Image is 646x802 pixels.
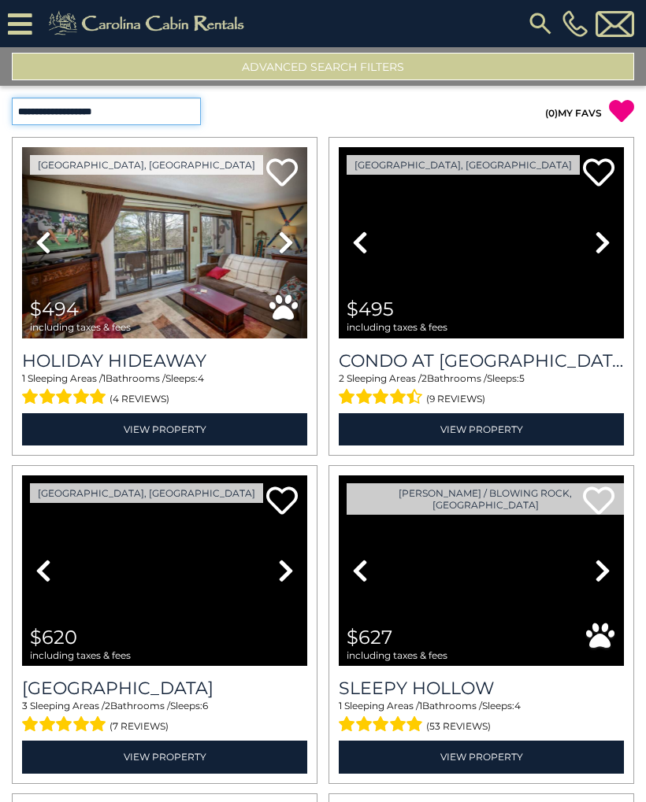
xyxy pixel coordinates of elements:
a: Add to favorites [266,485,298,519]
span: (4 reviews) [110,389,169,409]
div: Sleeping Areas / Bathrooms / Sleeps: [22,699,307,737]
span: (9 reviews) [426,389,485,409]
img: thumbnail_163534622.jpeg [22,475,307,667]
span: 1 [22,372,25,384]
span: ( ) [545,107,558,119]
span: 4 [514,700,521,711]
span: (7 reviews) [110,716,169,737]
span: 5 [519,372,525,384]
a: Add to favorites [266,157,298,190]
a: Condo at [GEOGRAPHIC_DATA] [339,350,624,371]
span: 1 [339,700,342,711]
span: 2 [105,700,110,711]
img: thumbnail_163267576.jpeg [22,147,307,338]
img: thumbnail_163260932.jpeg [339,475,624,667]
span: including taxes & fees [30,322,131,332]
span: 0 [548,107,555,119]
img: search-regular.svg [526,9,555,38]
a: Holiday Hideaway [22,350,307,371]
a: View Property [339,741,624,773]
span: (53 reviews) [426,716,491,737]
a: [GEOGRAPHIC_DATA], [GEOGRAPHIC_DATA] [30,155,263,175]
span: 2 [421,372,427,384]
div: Sleeping Areas / Bathrooms / Sleeps: [22,371,307,409]
img: Khaki-logo.png [40,8,258,39]
span: 1 [419,700,422,711]
a: [PERSON_NAME] / Blowing Rock, [GEOGRAPHIC_DATA] [347,483,624,515]
a: [PHONE_NUMBER] [559,10,592,37]
span: $494 [30,298,79,320]
span: 1 [102,372,106,384]
span: 3 [22,700,28,711]
a: View Property [22,413,307,445]
div: Sleeping Areas / Bathrooms / Sleeps: [339,699,624,737]
button: Advanced Search Filters [12,53,634,80]
span: including taxes & fees [347,322,447,332]
a: View Property [22,741,307,773]
span: 2 [339,372,344,384]
img: thumbnail_163280808.jpeg [339,147,624,338]
span: including taxes & fees [347,650,447,660]
a: [GEOGRAPHIC_DATA], [GEOGRAPHIC_DATA] [30,483,263,503]
h3: Mountain Abbey [22,678,307,699]
div: Sleeping Areas / Bathrooms / Sleeps: [339,371,624,409]
a: Add to favorites [583,157,614,190]
span: 4 [198,372,204,384]
span: $495 [347,298,394,320]
a: Sleepy Hollow [339,678,624,699]
span: $627 [347,626,392,649]
span: 6 [202,700,208,711]
a: [GEOGRAPHIC_DATA] [22,678,307,699]
h3: Condo at Pinnacle Inn Resort [339,350,624,371]
span: $620 [30,626,77,649]
a: (0)MY FAVS [545,107,602,119]
span: including taxes & fees [30,650,131,660]
a: [GEOGRAPHIC_DATA], [GEOGRAPHIC_DATA] [347,155,580,175]
a: View Property [339,413,624,445]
